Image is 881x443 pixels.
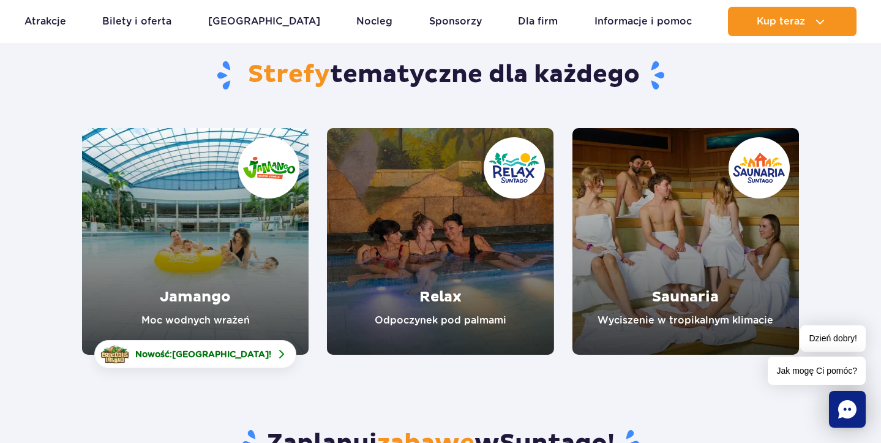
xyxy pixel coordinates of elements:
a: Relax [327,128,553,355]
a: Nocleg [356,7,392,36]
a: Atrakcje [24,7,66,36]
span: Dzień dobry! [800,325,866,352]
a: Bilety i oferta [102,7,171,36]
a: Sponsorzy [429,7,482,36]
a: [GEOGRAPHIC_DATA] [208,7,320,36]
span: Kup teraz [757,16,805,27]
a: Informacje i pomoc [594,7,692,36]
a: Dla firm [518,7,558,36]
a: Saunaria [572,128,799,355]
a: Jamango [82,128,309,355]
span: Jak mogę Ci pomóc? [768,357,866,385]
a: Nowość:[GEOGRAPHIC_DATA]! [94,340,296,368]
span: [GEOGRAPHIC_DATA] [172,349,269,359]
h1: tematyczne dla każdego [82,59,799,91]
span: Strefy [248,59,330,90]
span: Nowość: ! [135,348,271,360]
div: Chat [829,391,866,428]
button: Kup teraz [728,7,857,36]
